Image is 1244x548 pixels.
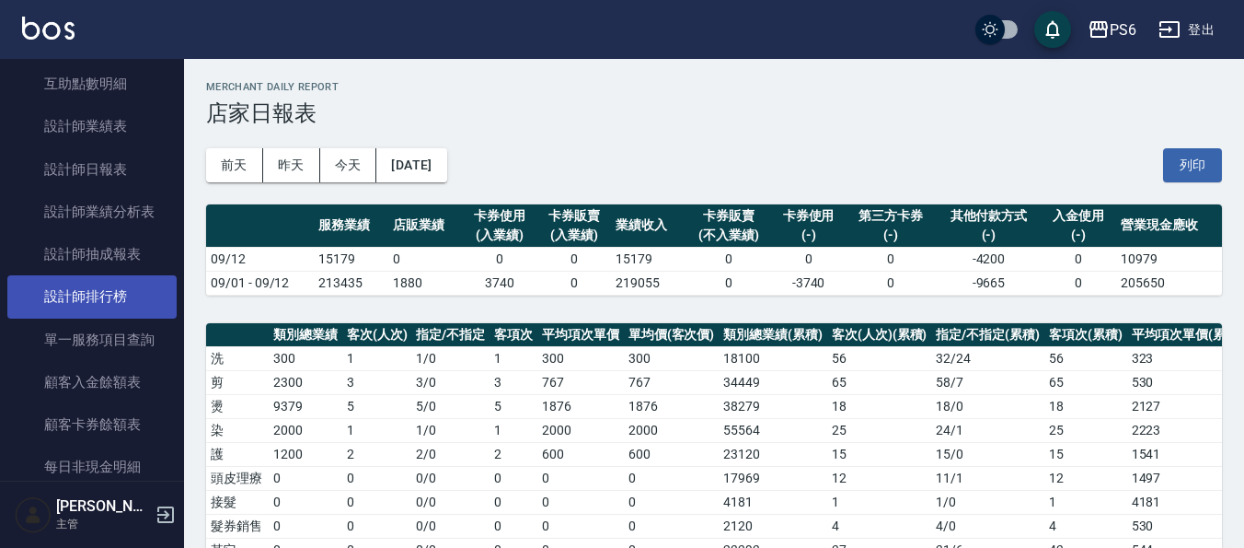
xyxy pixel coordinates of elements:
td: 09/12 [206,247,314,271]
th: 營業現金應收 [1116,204,1222,248]
h2: Merchant Daily Report [206,81,1222,93]
td: 15 [827,442,932,466]
td: 0 [269,514,342,538]
td: 剪 [206,370,269,394]
th: 服務業績 [314,204,388,248]
th: 客次(人次) [342,323,412,347]
td: 219055 [611,271,685,295]
td: 205650 [1116,271,1222,295]
div: (不入業績) [690,226,766,245]
td: 0 [537,247,612,271]
a: 單一服務項目查詢 [7,319,177,361]
a: 互助點數明細 [7,63,177,105]
th: 類別總業績(累積) [719,323,827,347]
td: 0 [342,466,412,490]
a: 設計師抽成報表 [7,233,177,275]
td: 18 [827,394,932,418]
div: 卡券販賣 [690,206,766,226]
td: 17969 [719,466,827,490]
td: 25 [1044,418,1127,442]
td: 12 [1044,466,1127,490]
td: 4 [1044,514,1127,538]
td: 染 [206,418,269,442]
td: 1876 [624,394,720,418]
td: 3740 [463,271,537,295]
img: Person [15,496,52,533]
td: 600 [537,442,624,466]
td: 4181 [719,490,827,514]
img: Logo [22,17,75,40]
td: 300 [269,346,342,370]
div: (-) [850,226,931,245]
th: 單均價(客次價) [624,323,720,347]
td: 2000 [537,418,624,442]
a: 設計師業績表 [7,105,177,147]
td: 15179 [611,247,685,271]
a: 設計師排行榜 [7,275,177,318]
td: 0 [624,466,720,490]
td: 25 [827,418,932,442]
td: 34449 [719,370,827,394]
td: 0 [624,514,720,538]
td: 0 [537,490,624,514]
td: 護 [206,442,269,466]
td: 600 [624,442,720,466]
td: 65 [1044,370,1127,394]
td: 0 / 0 [411,490,490,514]
button: 列印 [1163,148,1222,182]
th: 業績收入 [611,204,685,248]
td: 0 [342,514,412,538]
td: 0 [537,271,612,295]
td: 10979 [1116,247,1222,271]
button: [DATE] [376,148,446,182]
td: 18 [1044,394,1127,418]
td: 髮券銷售 [206,514,269,538]
a: 每日非現金明細 [7,446,177,488]
td: 1200 [269,442,342,466]
th: 客項次 [490,323,537,347]
td: 0 [269,466,342,490]
td: 2120 [719,514,827,538]
td: 3 [342,370,412,394]
td: 1 / 0 [411,418,490,442]
td: 1 [1044,490,1127,514]
td: 2 / 0 [411,442,490,466]
td: 11 / 1 [931,466,1044,490]
td: 12 [827,466,932,490]
td: 0 [388,247,463,271]
td: 燙 [206,394,269,418]
td: 0 [342,490,412,514]
td: 1 [490,418,537,442]
td: 接髮 [206,490,269,514]
td: 3 / 0 [411,370,490,394]
th: 指定/不指定(累積) [931,323,1044,347]
td: 0 [537,514,624,538]
a: 顧客入金餘額表 [7,361,177,403]
td: 0 [490,514,537,538]
td: 4 / 0 [931,514,1044,538]
td: 0 [1042,247,1116,271]
button: save [1034,11,1071,48]
td: 9379 [269,394,342,418]
td: 1 [342,418,412,442]
td: 1880 [388,271,463,295]
td: 55564 [719,418,827,442]
td: 1 / 0 [931,490,1044,514]
div: (入業績) [467,226,533,245]
div: (-) [1046,226,1112,245]
td: 2000 [624,418,720,442]
td: 09/01 - 09/12 [206,271,314,295]
div: 入金使用 [1046,206,1112,226]
td: 300 [624,346,720,370]
button: 前天 [206,148,263,182]
td: 4 [827,514,932,538]
td: 767 [624,370,720,394]
td: 23120 [719,442,827,466]
td: 2 [490,442,537,466]
th: 店販業績 [388,204,463,248]
td: 洗 [206,346,269,370]
th: 客項次(累積) [1044,323,1127,347]
a: 設計師業績分析表 [7,191,177,233]
td: 0 / 0 [411,466,490,490]
td: -9665 [936,271,1042,295]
